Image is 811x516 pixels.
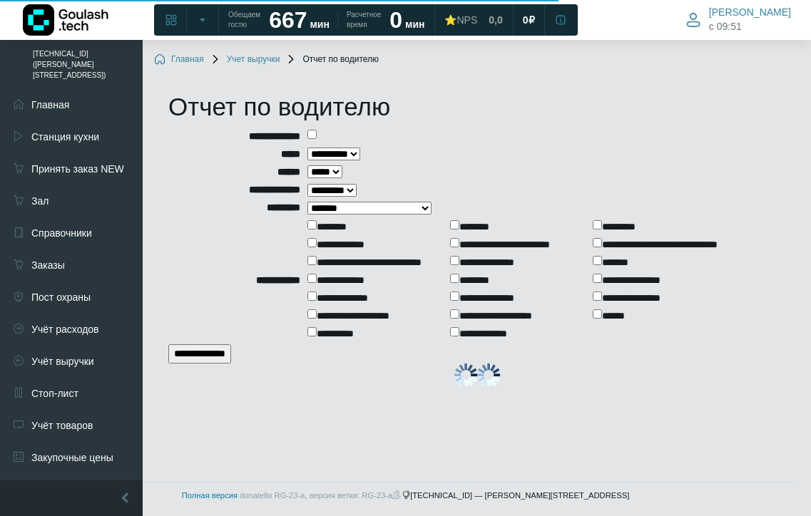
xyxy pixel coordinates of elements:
span: donatello RG-23-a, версия ветки: RG-23-a [240,491,402,500]
span: ₽ [529,14,535,26]
span: Обещаем гостю [228,10,260,30]
button: [PERSON_NAME] c 09:51 [678,3,800,36]
a: ⭐NPS 0,0 [436,7,511,33]
span: Расчетное время [347,10,381,30]
span: мин [405,19,424,30]
a: Полная версия [182,491,238,500]
span: k8s-prod-3-2-0 [392,490,400,499]
span: [PERSON_NAME] [709,6,791,19]
img: Логотип компании Goulash.tech [23,4,108,36]
span: Отчет по водителю [285,54,379,66]
span: c 09:51 [709,19,742,34]
img: preload.gif [477,363,500,386]
a: Учет выручки [210,54,280,66]
span: NPS [456,14,477,26]
span: мин [310,19,329,30]
a: Обещаем гостю 667 мин Расчетное время 0 мин [220,7,433,33]
span: 0,0 [489,14,502,26]
a: 0 ₽ [514,7,544,33]
img: preload.gif [454,363,477,386]
a: Главная [154,54,204,66]
strong: 0 [389,7,402,33]
footer: [TECHNICAL_ID] — [PERSON_NAME][STREET_ADDRESS] [14,482,797,509]
span: 0 [523,14,529,26]
strong: 667 [269,7,307,33]
div: ⭐ [444,14,477,26]
h1: Отчет по водителю [168,92,785,122]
